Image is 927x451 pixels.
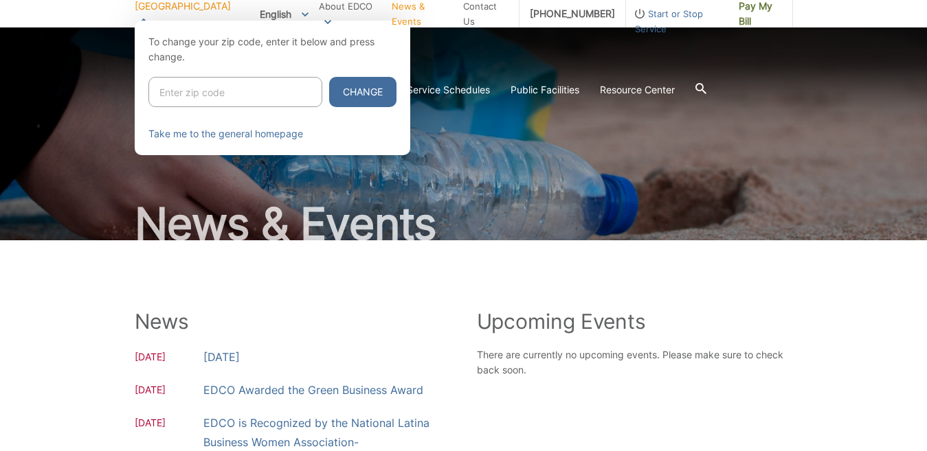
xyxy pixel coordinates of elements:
[148,34,397,65] p: To change your zip code, enter it below and press change.
[249,3,319,25] span: English
[148,126,303,141] a: Take me to the general homepage
[148,77,322,107] input: Enter zip code
[329,77,397,107] button: Change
